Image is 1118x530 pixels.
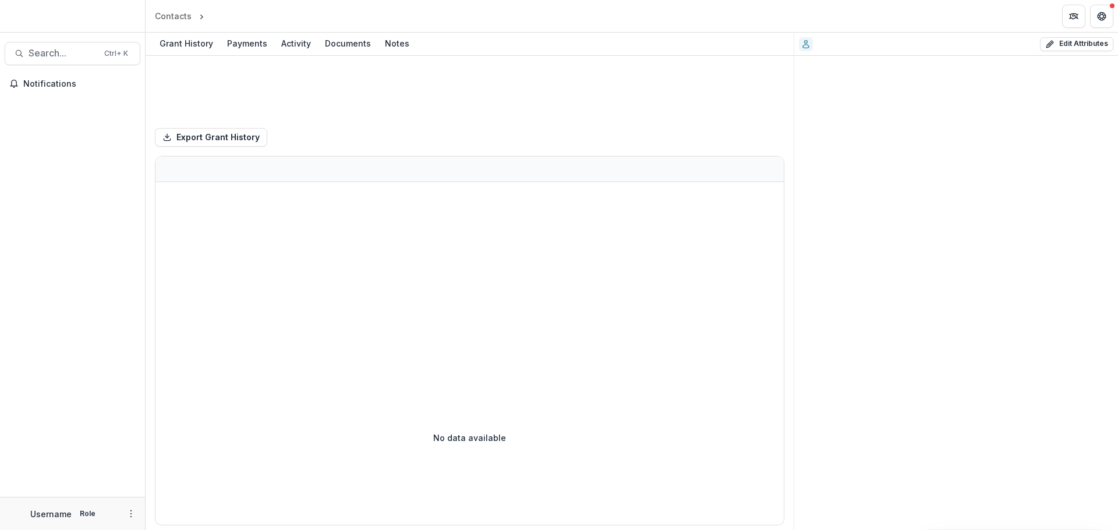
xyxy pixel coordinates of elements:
p: Role [76,508,99,519]
a: Payments [222,33,272,55]
nav: breadcrumb [150,8,256,24]
button: Notifications [5,74,140,93]
a: Grant History [155,33,218,55]
button: Search... [5,42,140,65]
button: More [124,507,138,521]
a: Notes [380,33,414,55]
a: Activity [277,33,316,55]
div: Contacts [155,10,192,22]
div: Ctrl + K [102,47,130,60]
div: Documents [320,35,376,52]
p: No data available [433,432,506,444]
div: Activity [277,35,316,52]
a: Contacts [150,8,196,24]
button: Edit Attributes [1040,37,1113,51]
p: Username [30,508,72,520]
a: Documents [320,33,376,55]
div: Notes [380,35,414,52]
button: Export Grant History [155,128,267,147]
div: Payments [222,35,272,52]
button: Partners [1062,5,1085,28]
div: Grant History [155,35,218,52]
button: Get Help [1090,5,1113,28]
span: Notifications [23,79,136,89]
span: Search... [29,48,97,59]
